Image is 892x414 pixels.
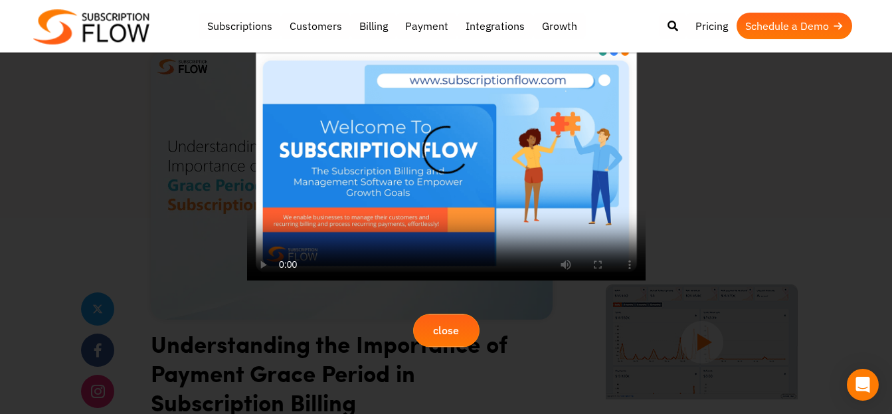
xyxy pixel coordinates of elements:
[687,13,737,39] a: Pricing
[413,314,480,347] button: close
[737,13,852,39] a: Schedule a Demo
[397,13,457,39] a: Payment
[199,13,281,39] a: Subscriptions
[33,9,149,45] img: Subscriptionflow
[351,13,397,39] a: Billing
[847,369,879,401] div: Open Intercom Messenger
[533,13,586,39] a: Growth
[281,13,351,39] a: Customers
[457,13,533,39] a: Integrations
